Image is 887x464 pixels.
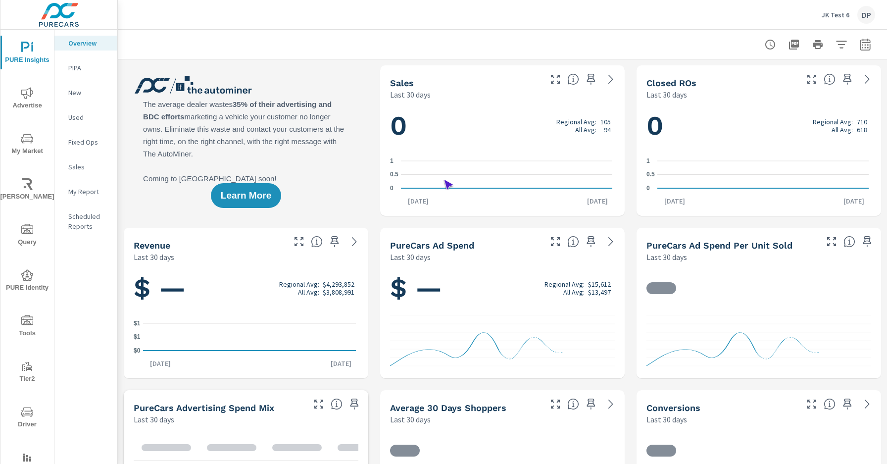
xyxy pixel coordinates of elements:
[134,240,170,251] h5: Revenue
[331,398,343,410] span: This table looks at how you compare to the amount of budget you spend per channel as opposed to y...
[390,78,414,88] h5: Sales
[583,71,599,87] span: Save this to your personalized report
[323,288,354,296] p: $3,808,991
[134,403,274,413] h5: PureCars Advertising Spend Mix
[646,251,687,263] p: Last 30 days
[603,234,619,250] a: See more details in report
[311,396,327,412] button: Make Fullscreen
[291,234,307,250] button: Make Fullscreen
[580,196,615,206] p: [DATE]
[567,398,579,410] span: A rolling 30 day total of daily Shoppers on the dealership website, averaged over the selected da...
[324,359,358,368] p: [DATE]
[54,60,117,75] div: PIPA
[221,191,271,200] span: Learn More
[68,112,109,122] p: Used
[68,162,109,172] p: Sales
[134,251,174,263] p: Last 30 days
[401,196,436,206] p: [DATE]
[646,413,687,425] p: Last 30 days
[54,85,117,100] div: New
[588,280,611,288] p: $15,612
[323,280,354,288] p: $4,293,852
[547,71,563,87] button: Make Fullscreen
[211,183,281,208] button: Learn More
[784,35,804,54] button: "Export Report to PDF"
[143,359,178,368] p: [DATE]
[857,6,875,24] div: DP
[583,234,599,250] span: Save this to your personalized report
[813,118,853,126] p: Regional Avg:
[822,10,849,19] p: JK Test 6
[3,406,51,430] span: Driver
[134,347,141,354] text: $0
[279,280,319,288] p: Regional Avg:
[646,89,687,101] p: Last 30 days
[603,396,619,412] a: See more details in report
[859,396,875,412] a: See more details in report
[824,398,836,410] span: The number of dealer-specified goals completed by a visitor. [Source: This data is provided by th...
[390,109,615,143] h1: 0
[575,126,596,134] p: All Avg:
[859,71,875,87] a: See more details in report
[839,396,855,412] span: Save this to your personalized report
[3,269,51,294] span: PURE Identity
[804,396,820,412] button: Make Fullscreen
[68,137,109,147] p: Fixed Ops
[54,184,117,199] div: My Report
[588,288,611,296] p: $13,497
[390,413,431,425] p: Last 30 days
[657,196,692,206] p: [DATE]
[857,126,867,134] p: 618
[68,38,109,48] p: Overview
[804,71,820,87] button: Make Fullscreen
[3,178,51,203] span: [PERSON_NAME]
[54,209,117,234] div: Scheduled Reports
[68,187,109,197] p: My Report
[567,73,579,85] span: Number of vehicles sold by the dealership over the selected date range. [Source: This data is sou...
[832,126,853,134] p: All Avg:
[646,403,700,413] h5: Conversions
[346,234,362,250] a: See more details in report
[857,118,867,126] p: 710
[859,234,875,250] span: Save this to your personalized report
[646,171,655,178] text: 0.5
[390,251,431,263] p: Last 30 days
[134,334,141,341] text: $1
[839,71,855,87] span: Save this to your personalized report
[824,73,836,85] span: Number of Repair Orders Closed by the selected dealership group over the selected time range. [So...
[54,135,117,150] div: Fixed Ops
[390,157,394,164] text: 1
[68,211,109,231] p: Scheduled Reports
[3,315,51,339] span: Tools
[808,35,828,54] button: Print Report
[646,157,650,164] text: 1
[134,271,358,305] h1: $ —
[390,403,506,413] h5: Average 30 Days Shoppers
[390,89,431,101] p: Last 30 days
[603,71,619,87] a: See more details in report
[390,185,394,192] text: 0
[556,118,596,126] p: Regional Avg:
[68,63,109,73] p: PIPA
[855,35,875,54] button: Select Date Range
[134,413,174,425] p: Last 30 days
[646,185,650,192] text: 0
[134,320,141,327] text: $1
[832,35,851,54] button: Apply Filters
[346,396,362,412] span: Save this to your personalized report
[3,361,51,385] span: Tier2
[327,234,343,250] span: Save this to your personalized report
[311,236,323,248] span: Total sales revenue over the selected date range. [Source: This data is sourced from the dealer’s...
[646,78,696,88] h5: Closed ROs
[54,110,117,125] div: Used
[843,236,855,248] span: Average cost of advertising per each vehicle sold at the dealer over the selected date range. The...
[68,88,109,98] p: New
[604,126,611,134] p: 94
[837,196,871,206] p: [DATE]
[824,234,839,250] button: Make Fullscreen
[544,280,585,288] p: Regional Avg:
[547,396,563,412] button: Make Fullscreen
[3,42,51,66] span: PURE Insights
[583,396,599,412] span: Save this to your personalized report
[54,36,117,51] div: Overview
